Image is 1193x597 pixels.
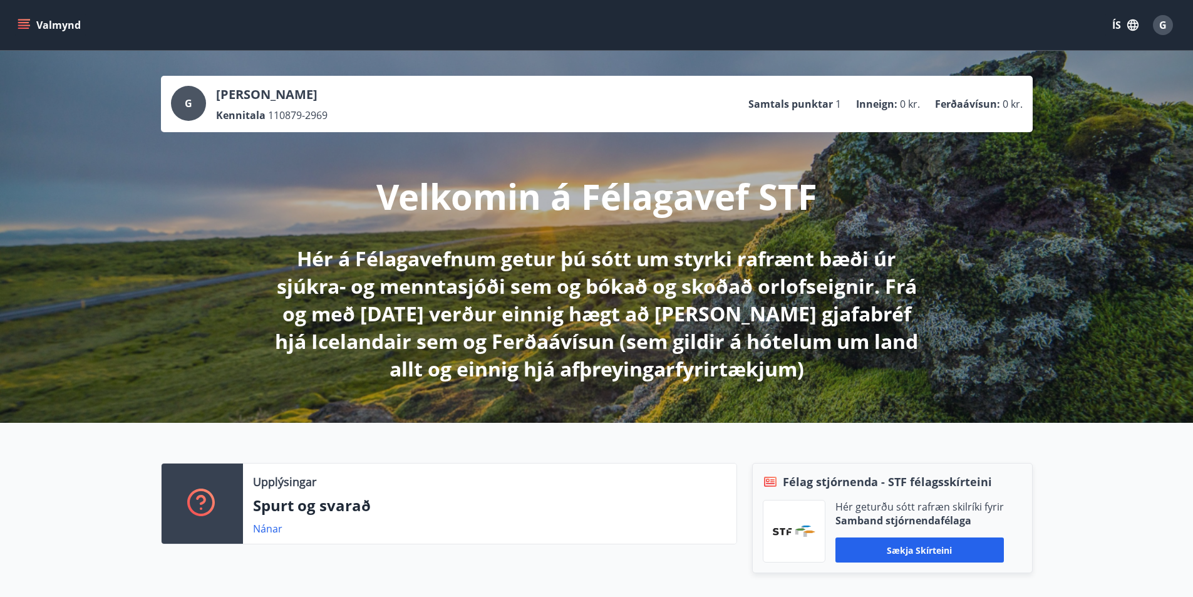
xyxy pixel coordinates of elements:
span: 0 kr. [1003,97,1023,111]
span: 0 kr. [900,97,920,111]
p: Velkomin á Félagavef STF [376,172,817,220]
a: Nánar [253,522,282,536]
span: G [185,96,192,110]
span: Félag stjórnenda - STF félagsskírteini [783,474,992,490]
p: [PERSON_NAME] [216,86,328,103]
button: G [1148,10,1178,40]
span: G [1159,18,1167,32]
span: 1 [835,97,841,111]
p: Upplýsingar [253,474,316,490]
p: Samband stjórnendafélaga [835,514,1004,527]
p: Inneign : [856,97,897,111]
p: Ferðaávísun : [935,97,1000,111]
button: ÍS [1105,14,1145,36]
button: menu [15,14,86,36]
p: Hér á Félagavefnum getur þú sótt um styrki rafrænt bæði úr sjúkra- og menntasjóði sem og bókað og... [266,245,927,383]
p: Hér geturðu sótt rafræn skilríki fyrir [835,500,1004,514]
img: vjCaq2fThgY3EUYqSgpjEiBg6WP39ov69hlhuPVN.png [773,526,815,537]
p: Kennitala [216,108,266,122]
button: Sækja skírteini [835,537,1004,563]
span: 110879-2969 [268,108,328,122]
p: Spurt og svarað [253,495,726,516]
p: Samtals punktar [748,97,833,111]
